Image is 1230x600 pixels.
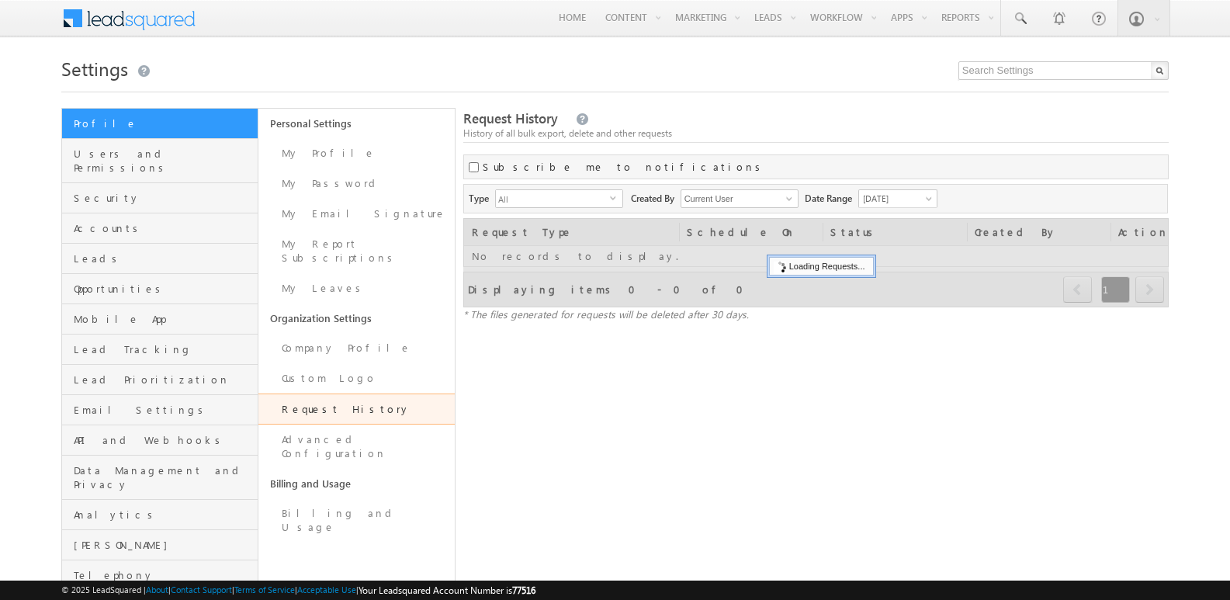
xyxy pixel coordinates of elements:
[74,147,254,175] span: Users and Permissions
[258,138,455,168] a: My Profile
[74,221,254,235] span: Accounts
[74,191,254,205] span: Security
[74,373,254,387] span: Lead Prioritization
[74,282,254,296] span: Opportunities
[681,189,799,208] input: Type to Search
[62,213,258,244] a: Accounts
[359,584,535,596] span: Your Leadsquared Account Number is
[171,584,232,595] a: Contact Support
[483,160,766,174] label: Subscribe me to notifications
[74,403,254,417] span: Email Settings
[297,584,356,595] a: Acceptable Use
[258,469,455,498] a: Billing and Usage
[958,61,1169,80] input: Search Settings
[258,394,455,425] a: Request History
[74,312,254,326] span: Mobile App
[258,199,455,229] a: My Email Signature
[859,192,933,206] span: [DATE]
[62,274,258,304] a: Opportunities
[62,365,258,395] a: Lead Prioritization
[62,395,258,425] a: Email Settings
[495,189,623,208] div: All
[74,342,254,356] span: Lead Tracking
[62,425,258,456] a: API and Webhooks
[62,183,258,213] a: Security
[62,530,258,560] a: [PERSON_NAME]
[258,303,455,333] a: Organization Settings
[610,194,622,201] span: select
[234,584,295,595] a: Terms of Service
[74,251,254,265] span: Leads
[62,560,258,591] a: Telephony
[146,584,168,595] a: About
[74,433,254,447] span: API and Webhooks
[74,538,254,552] span: [PERSON_NAME]
[74,116,254,130] span: Profile
[62,244,258,274] a: Leads
[512,584,535,596] span: 77516
[496,190,610,207] span: All
[258,168,455,199] a: My Password
[74,568,254,582] span: Telephony
[258,229,455,273] a: My Report Subscriptions
[62,456,258,500] a: Data Management and Privacy
[769,257,874,276] div: Loading Requests...
[62,500,258,530] a: Analytics
[258,425,455,469] a: Advanced Configuration
[258,363,455,394] a: Custom Logo
[258,273,455,303] a: My Leaves
[805,189,858,206] span: Date Range
[463,127,1169,140] div: History of all bulk export, delete and other requests
[61,583,535,598] span: © 2025 LeadSquared | | | | |
[858,189,937,208] a: [DATE]
[61,56,128,81] span: Settings
[62,109,258,139] a: Profile
[258,333,455,363] a: Company Profile
[631,189,681,206] span: Created By
[258,109,455,138] a: Personal Settings
[778,191,797,206] a: Show All Items
[62,335,258,365] a: Lead Tracking
[62,304,258,335] a: Mobile App
[74,508,254,522] span: Analytics
[62,139,258,183] a: Users and Permissions
[469,189,495,206] span: Type
[258,498,455,543] a: Billing and Usage
[463,307,749,321] span: * The files generated for requests will be deleted after 30 days.
[74,463,254,491] span: Data Management and Privacy
[463,109,558,127] span: Request History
